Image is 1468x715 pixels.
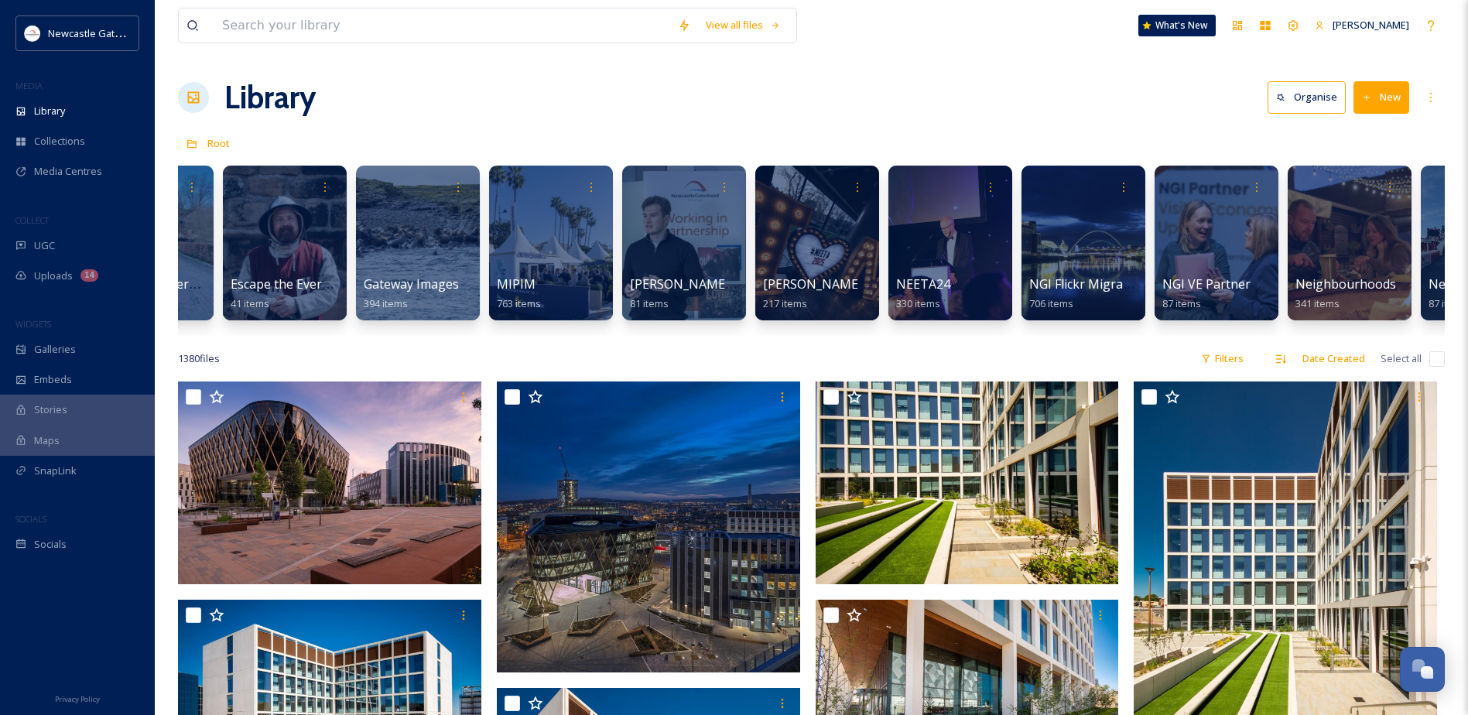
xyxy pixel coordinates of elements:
span: Privacy Policy [55,694,100,704]
span: [PERSON_NAME] [1333,18,1409,32]
span: [PERSON_NAME] 2025 [763,275,893,292]
span: Escape the Everyday Influencer - [PERSON_NAME] and [PERSON_NAME] [231,275,647,292]
span: 706 items [1029,296,1073,310]
span: Newcastle Gateshead Initiative [48,26,190,40]
span: MIPIM [497,275,536,292]
span: SOCIALS [15,513,46,525]
a: Escape the Everyday Influencer - [PERSON_NAME] and [PERSON_NAME]41 items [231,277,647,310]
a: [PERSON_NAME] [1307,10,1417,40]
span: 81 items [630,296,669,310]
div: Date Created [1295,344,1373,374]
span: 1380 file s [178,351,220,366]
button: Open Chat [1400,647,1445,692]
a: NEETA24330 items [896,277,950,310]
span: 41 items [231,296,269,310]
span: 330 items [896,296,940,310]
a: NGI Flickr Migration706 items [1029,277,1146,310]
span: Socials [34,537,67,552]
span: 87 items [1162,296,1201,310]
span: Root [207,136,230,150]
span: Collections [34,134,85,149]
img: DqD9wEUd_400x400.jpg [25,26,40,41]
span: 87 items [1429,296,1467,310]
a: [PERSON_NAME] Partner Update81 items [630,277,823,310]
a: [PERSON_NAME] 2025217 items [763,277,893,310]
a: Neighbourhoods341 items [1295,277,1396,310]
span: NGI VE Partner Dance City [1162,275,1315,292]
span: COLLECT [15,214,49,226]
span: 394 items [364,296,408,310]
span: UGC [34,238,55,253]
span: Stories [34,402,67,417]
a: View all files [698,10,789,40]
span: 763 items [497,296,541,310]
input: Search your library [214,9,670,43]
span: NGI Flickr Migration [1029,275,1146,292]
span: Galleries [34,342,76,357]
a: What's New [1138,15,1216,36]
span: 217 items [763,296,807,310]
span: Uploads [34,269,73,283]
img: NICD and FDC - Credit Gillespies.jpg [178,381,481,584]
span: MEDIA [15,80,43,91]
span: Neighbourhoods [1295,275,1396,292]
div: 14 [80,269,98,282]
span: Select all [1381,351,1422,366]
span: WIDGETS [15,318,51,330]
button: New [1353,81,1409,113]
button: Organise [1268,81,1346,113]
span: Library [34,104,65,118]
a: MIPIM763 items [497,277,541,310]
span: Media Centres [34,164,102,179]
span: 341 items [1295,296,1340,310]
a: Privacy Policy [55,689,100,707]
span: Embeds [34,372,72,387]
img: KIER-BIO-3971.jpg [816,381,1119,584]
span: Maps [34,433,60,448]
div: Filters [1193,344,1251,374]
span: Gateway Images [364,275,459,292]
a: Gateway Images394 items [364,277,459,310]
span: [PERSON_NAME] Partner Update [630,275,823,292]
span: SnapLink [34,464,77,478]
a: Library [224,74,316,121]
span: NEETA24 [896,275,950,292]
a: Root [207,134,230,152]
a: NGI VE Partner Dance City87 items [1162,277,1315,310]
img: Helix 090120200 - Credit Graeme Peacock.jpg [497,381,800,672]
